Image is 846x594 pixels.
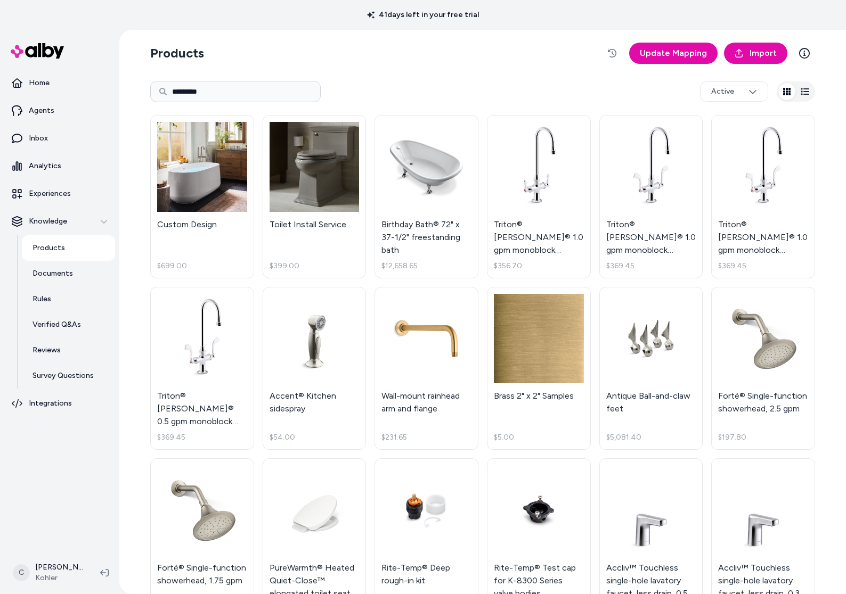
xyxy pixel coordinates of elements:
p: Inbox [29,133,48,144]
a: Home [4,70,115,96]
a: Forté® Single-function showerhead, 2.5 gpmForté® Single-function showerhead, 2.5 gpm$197.80 [711,287,815,450]
a: Agents [4,98,115,123]
a: Wall-mount rainhead arm and flangeWall-mount rainhead arm and flange$231.65 [375,287,478,450]
a: Reviews [22,337,115,363]
a: Triton® Bowe® 1.0 gpm monoblock gooseneck bathroom sink faucet with aerated flow and wristblade h... [599,115,703,278]
a: Birthday Bath® 72" x 37-1/2" freestanding bathBirthday Bath® 72" x 37-1/2" freestanding bath$12,6... [375,115,478,278]
button: C[PERSON_NAME]Kohler [6,556,92,590]
a: Survey Questions [22,363,115,389]
span: Import [750,47,777,60]
span: C [13,564,30,581]
p: [PERSON_NAME] [35,562,83,573]
h2: Products [150,45,204,62]
p: Reviews [32,345,61,356]
a: Inbox [4,126,115,151]
a: Products [22,235,115,261]
a: Triton® Bowe® 1.0 gpm monoblock gooseneck bathroom sink faucet with laminar flow and wristblade h... [711,115,815,278]
a: Triton® Bowe® 1.0 gpm monoblock gooseneck bathroom sink faucet with aerated flow and lever handle... [487,115,591,278]
button: Active [700,81,768,102]
a: Antique Ball-and-claw feetAntique Ball-and-claw feet$5,081.40 [599,287,703,450]
button: Knowledge [4,209,115,234]
a: Toilet Install ServiceToilet Install Service$399.00 [263,115,367,278]
p: Verified Q&As [32,319,81,330]
p: Documents [32,268,73,279]
p: Knowledge [29,216,67,227]
p: Home [29,78,50,88]
a: Accent® Kitchen sidesprayAccent® Kitchen sidespray$54.00 [263,287,367,450]
a: Analytics [4,153,115,179]
a: Custom DesignCustom Design$699.00 [150,115,254,278]
a: Rules [22,286,115,312]
p: Integrations [29,398,72,409]
p: Agents [29,105,54,116]
span: Update Mapping [640,47,707,60]
p: Experiences [29,188,71,199]
a: Triton® Bowe® 0.5 gpm monoblock gooseneck bathroom sink faucet with laminar flow and wristblade h... [150,287,254,450]
p: Survey Questions [32,370,94,381]
a: Documents [22,261,115,286]
a: Experiences [4,181,115,207]
p: 41 days left in your free trial [361,10,485,20]
a: Import [724,43,787,64]
img: alby Logo [11,43,64,59]
a: Integrations [4,391,115,416]
a: Brass 2" x 2" SamplesBrass 2" x 2" Samples$5.00 [487,287,591,450]
p: Analytics [29,161,61,171]
p: Products [32,243,65,253]
span: Kohler [35,573,83,583]
a: Update Mapping [629,43,718,64]
p: Rules [32,294,51,304]
a: Verified Q&As [22,312,115,337]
